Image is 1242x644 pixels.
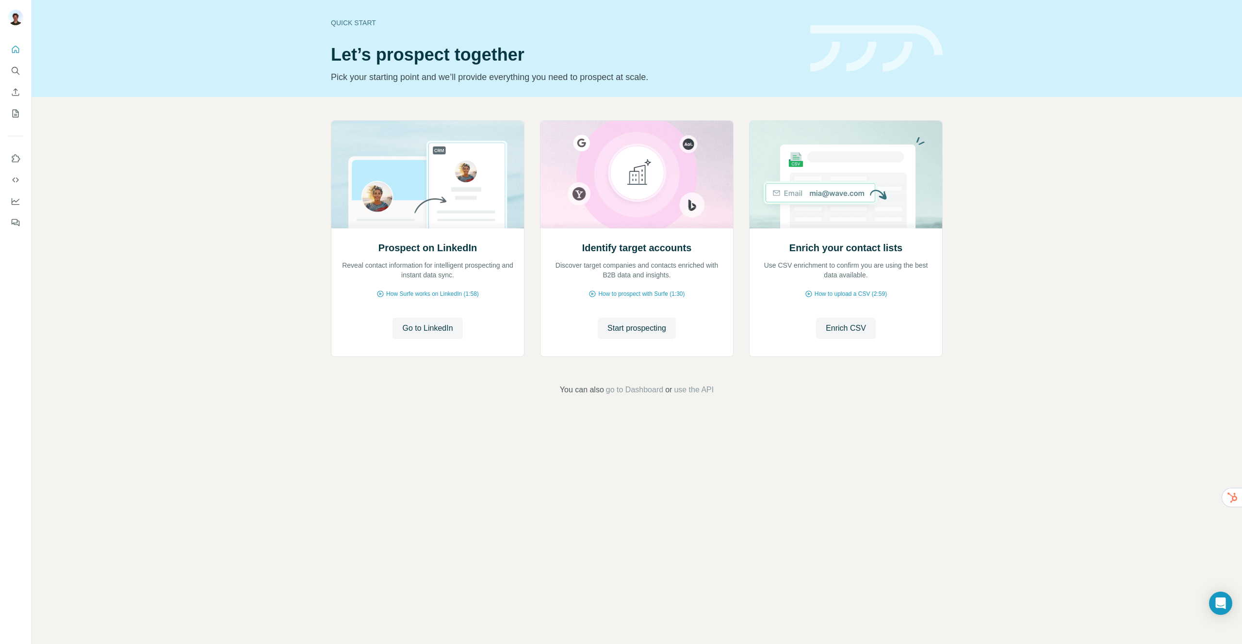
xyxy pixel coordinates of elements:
button: use the API [674,384,714,396]
button: go to Dashboard [606,384,663,396]
button: Search [8,62,23,80]
img: Enrich your contact lists [749,121,943,228]
p: Reveal contact information for intelligent prospecting and instant data sync. [341,260,514,280]
button: Feedback [8,214,23,231]
img: Avatar [8,10,23,25]
button: Use Surfe API [8,171,23,189]
button: Dashboard [8,193,23,210]
h2: Prospect on LinkedIn [378,241,477,255]
p: Pick your starting point and we’ll provide everything you need to prospect at scale. [331,70,799,84]
span: How to upload a CSV (2:59) [815,290,887,298]
span: How Surfe works on LinkedIn (1:58) [386,290,479,298]
span: Enrich CSV [826,322,866,334]
button: Go to LinkedIn [392,318,462,339]
span: How to prospect with Surfe (1:30) [598,290,685,298]
p: Discover target companies and contacts enriched with B2B data and insights. [550,260,723,280]
h2: Enrich your contact lists [789,241,902,255]
button: Enrich CSV [816,318,876,339]
span: or [665,384,672,396]
img: Prospect on LinkedIn [331,121,524,228]
img: Identify target accounts [540,121,734,228]
div: Open Intercom Messenger [1209,592,1232,615]
button: Use Surfe on LinkedIn [8,150,23,167]
button: My lists [8,105,23,122]
h2: Identify target accounts [582,241,692,255]
span: Start prospecting [607,322,666,334]
button: Quick start [8,41,23,58]
img: banner [810,25,943,72]
h1: Let’s prospect together [331,45,799,64]
span: You can also [560,384,604,396]
button: Start prospecting [598,318,676,339]
span: Go to LinkedIn [402,322,453,334]
button: Enrich CSV [8,83,23,101]
p: Use CSV enrichment to confirm you are using the best data available. [759,260,932,280]
div: Quick start [331,18,799,28]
